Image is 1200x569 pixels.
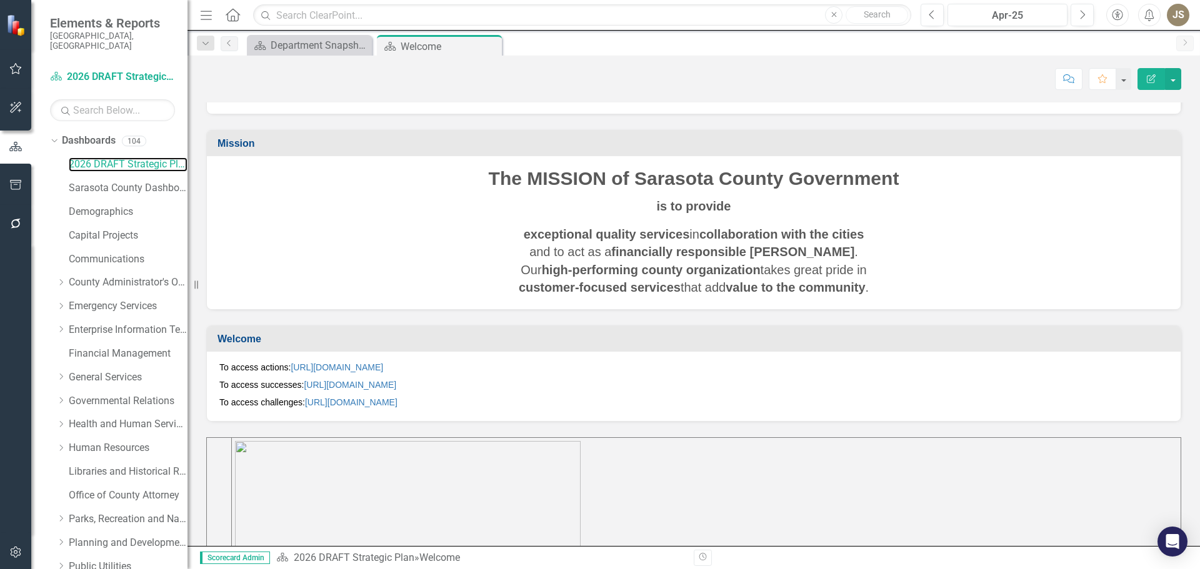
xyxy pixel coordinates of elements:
[69,275,187,290] a: County Administrator's Office
[69,205,187,219] a: Demographics
[253,4,911,26] input: Search ClearPoint...
[200,552,270,564] span: Scorecard Admin
[846,6,908,24] button: Search
[69,536,187,550] a: Planning and Development Services
[217,138,1174,149] h3: Mission
[50,16,175,31] span: Elements & Reports
[69,488,187,503] a: Office of County Attorney
[69,347,187,361] a: Financial Management
[69,157,187,172] a: 2026 DRAFT Strategic Plan
[864,9,891,19] span: Search
[726,280,865,294] strong: value to the community
[69,299,187,314] a: Emergency Services
[519,280,681,294] strong: customer-focused services
[305,397,397,407] a: [URL][DOMAIN_NAME]
[271,37,369,53] div: Department Snapshot
[69,323,187,337] a: Enterprise Information Technology
[69,252,187,267] a: Communications
[69,465,187,479] a: Libraries and Historical Resources
[219,376,1168,393] p: To access successes:
[1167,4,1189,26] button: JS
[217,334,1174,345] h3: Welcome
[519,227,869,295] span: in and to act as a . Our takes great pride in that add .
[304,380,396,390] a: [URL][DOMAIN_NAME]
[69,229,187,243] a: Capital Projects
[62,134,116,148] a: Dashboards
[6,14,28,36] img: ClearPoint Strategy
[401,39,499,54] div: Welcome
[524,227,690,241] strong: exceptional quality services
[219,361,1168,376] p: To access actions:
[69,394,187,408] a: Governmental Relations
[122,136,146,146] div: 104
[69,181,187,195] a: Sarasota County Dashboard
[489,168,899,189] span: The MISSION of Sarasota County Government
[657,199,731,213] strong: is to provide
[50,70,175,84] a: 2026 DRAFT Strategic Plan
[69,441,187,455] a: Human Resources
[50,99,175,121] input: Search Below...
[69,370,187,385] a: General Services
[50,31,175,51] small: [GEOGRAPHIC_DATA], [GEOGRAPHIC_DATA]
[291,362,383,372] a: [URL][DOMAIN_NAME]
[69,417,187,432] a: Health and Human Services
[276,551,684,565] div: »
[250,37,369,53] a: Department Snapshot
[419,552,460,563] div: Welcome
[947,4,1067,26] button: Apr-25
[611,245,854,259] strong: financially responsible [PERSON_NAME]
[699,227,864,241] strong: collaboration with the cities
[1157,527,1187,557] div: Open Intercom Messenger
[69,512,187,527] a: Parks, Recreation and Natural Resources
[219,397,400,407] span: To access challenges:
[294,552,414,563] a: 2026 DRAFT Strategic Plan
[542,263,761,277] strong: high-performing county organization
[952,8,1063,23] div: Apr-25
